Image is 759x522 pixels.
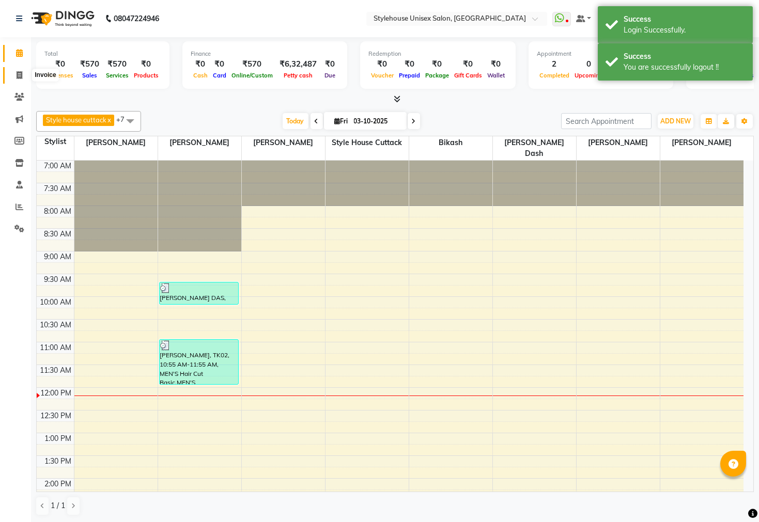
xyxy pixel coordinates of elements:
[423,58,452,70] div: ₹0
[37,136,74,147] div: Stylist
[103,72,131,79] span: Services
[326,136,409,149] span: Style house cuttack
[191,58,210,70] div: ₹0
[191,72,210,79] span: Cash
[160,282,239,304] div: [PERSON_NAME] DAS, TK01, 09:40 AM-10:10 AM, MEN'S Hair Cut Basic
[423,72,452,79] span: Package
[42,206,74,217] div: 8:00 AM
[660,117,691,125] span: ADD NEW
[283,113,308,129] span: Today
[452,58,485,70] div: ₹0
[26,4,97,33] img: logo
[42,161,74,171] div: 7:00 AM
[191,50,339,58] div: Finance
[281,72,315,79] span: Petty cash
[32,69,58,82] div: Invoice
[43,456,74,467] div: 1:30 PM
[572,58,606,70] div: 0
[537,50,665,58] div: Appointment
[561,113,652,129] input: Search Appointment
[452,72,485,79] span: Gift Cards
[46,116,106,124] span: Style house cuttack
[44,50,161,58] div: Total
[42,274,74,285] div: 9:30 AM
[493,136,576,160] span: [PERSON_NAME] Dash
[42,251,74,262] div: 9:00 AM
[242,136,325,149] span: [PERSON_NAME]
[572,72,606,79] span: Upcoming
[44,58,76,70] div: ₹0
[624,14,745,25] div: Success
[80,72,100,79] span: Sales
[210,72,229,79] span: Card
[485,72,507,79] span: Wallet
[275,58,321,70] div: ₹6,32,487
[321,58,339,70] div: ₹0
[229,58,275,70] div: ₹570
[351,114,402,129] input: 2025-10-03
[43,479,74,489] div: 2:00 PM
[322,72,338,79] span: Due
[368,50,507,58] div: Redemption
[658,114,693,129] button: ADD NEW
[38,365,74,376] div: 11:30 AM
[577,136,660,149] span: [PERSON_NAME]
[332,117,351,125] span: Fri
[103,58,131,70] div: ₹570
[229,72,275,79] span: Online/Custom
[106,116,111,124] a: x
[39,410,74,421] div: 12:30 PM
[74,136,158,149] span: [PERSON_NAME]
[116,115,132,123] span: +7
[210,58,229,70] div: ₹0
[51,500,65,511] span: 1 / 1
[42,183,74,194] div: 7:30 AM
[624,25,745,36] div: Login Successfully.
[39,388,74,399] div: 12:00 PM
[131,72,161,79] span: Products
[537,72,572,79] span: Completed
[537,58,572,70] div: 2
[368,58,396,70] div: ₹0
[660,136,744,149] span: [PERSON_NAME]
[114,4,159,33] b: 08047224946
[43,433,74,444] div: 1:00 PM
[396,72,423,79] span: Prepaid
[624,62,745,73] div: You are successfully logout !!
[38,297,74,308] div: 10:00 AM
[396,58,423,70] div: ₹0
[485,58,507,70] div: ₹0
[409,136,492,149] span: Bikash
[38,342,74,353] div: 11:00 AM
[158,136,241,149] span: [PERSON_NAME]
[368,72,396,79] span: Voucher
[38,320,74,330] div: 10:30 AM
[624,51,745,62] div: Success
[42,229,74,240] div: 8:30 AM
[131,58,161,70] div: ₹0
[76,58,103,70] div: ₹570
[160,340,239,384] div: [PERSON_NAME], TK02, 10:55 AM-11:55 AM, MEN'S Hair Cut Basic,MEN'S [PERSON_NAME] Styling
